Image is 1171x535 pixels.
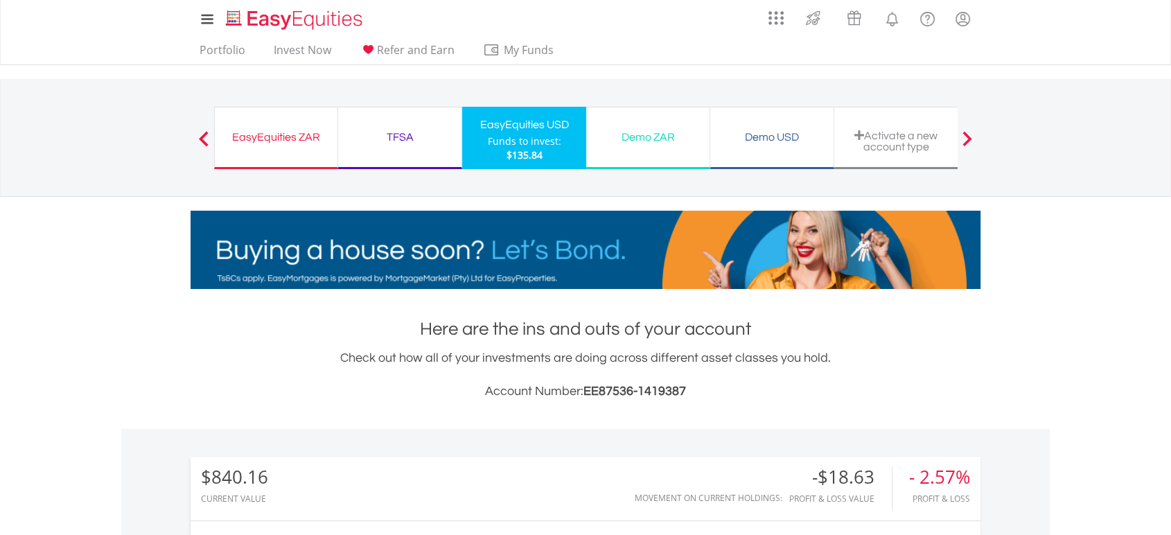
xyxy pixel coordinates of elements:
[201,494,268,503] div: CURRENT VALUE
[843,130,949,152] div: Activate a new account type
[909,494,970,503] div: Profit & Loss
[483,41,574,59] span: My Funds
[354,43,460,64] a: Refer and Earn
[583,385,686,398] span: EE87536-1419387
[191,211,980,289] img: EasyMortage Promotion Banner
[910,3,945,31] a: FAQ's and Support
[789,467,892,487] div: -$18.63
[346,128,453,147] div: TFSA
[834,3,874,29] a: Vouchers
[201,467,268,487] div: $840.16
[759,3,793,26] a: AppsGrid
[191,349,980,401] div: Check out how all of your investments are doing across different asset classes you hold.
[377,42,455,58] span: Refer and Earn
[945,3,980,34] a: My Profile
[874,3,910,31] a: Notifications
[843,7,865,29] img: vouchers-v2.svg
[507,148,543,161] span: $135.84
[194,43,251,64] a: Portfolio
[488,134,561,148] div: Funds to invest:
[220,3,368,31] a: Home page
[268,43,337,64] a: Invest Now
[909,467,970,487] div: - 2.57%
[191,382,980,401] h3: Account Number:
[768,10,784,26] img: grid-menu-icon.svg
[191,317,980,342] h1: Here are the ins and outs of your account
[789,494,892,503] div: Profit & Loss Value
[635,493,782,502] div: Movement on Current Holdings:
[223,128,329,147] div: EasyEquities ZAR
[719,128,825,147] div: Demo USD
[595,128,701,147] div: Demo ZAR
[470,115,578,134] div: EasyEquities USD
[223,8,368,31] img: EasyEquities_Logo.png
[802,7,825,29] img: thrive-v2.svg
